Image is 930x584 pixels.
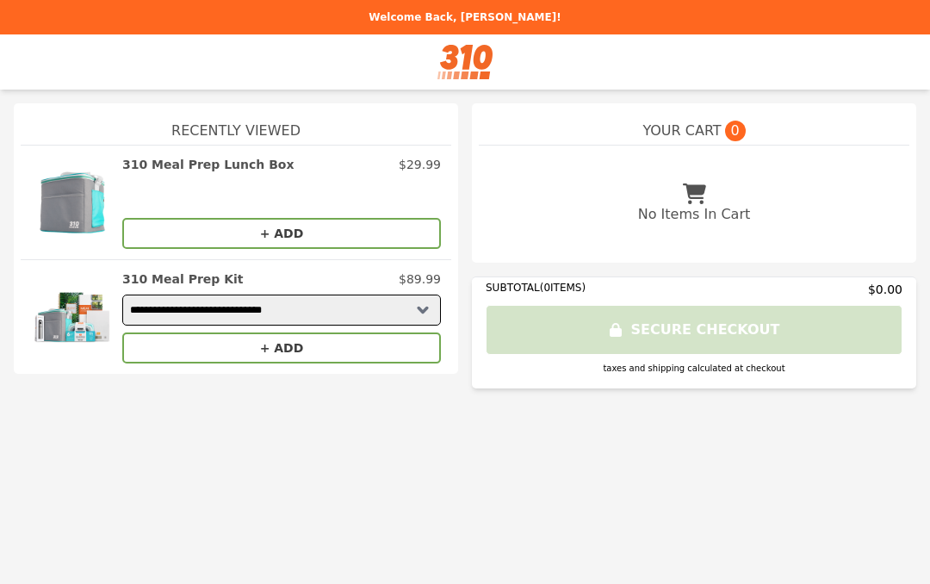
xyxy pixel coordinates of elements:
[10,10,920,24] p: Welcome Back, [PERSON_NAME]!
[642,121,721,141] span: YOUR CART
[437,45,493,79] img: Brand Logo
[486,282,540,294] span: SUBTOTAL
[868,281,902,298] span: $0.00
[122,218,441,249] button: + ADD
[21,103,451,145] h1: Recently Viewed
[31,270,114,363] img: 310 Meal Prep Kit
[122,270,244,288] h2: 310 Meal Prep Kit
[31,156,114,249] img: 310 Meal Prep Lunch Box
[122,332,441,363] button: + ADD
[540,282,586,294] span: ( 0 ITEMS)
[725,121,746,141] span: 0
[122,295,441,326] select: Select a product variant
[399,156,441,173] p: $29.99
[638,204,750,225] p: No Items In Cart
[486,362,902,375] div: taxes and shipping calculated at checkout
[122,156,294,173] h2: 310 Meal Prep Lunch Box
[399,270,441,288] p: $89.99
